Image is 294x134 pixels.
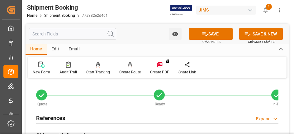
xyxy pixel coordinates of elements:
input: Search Fields [29,28,116,40]
div: Email [64,44,84,55]
button: SAVE [189,28,233,40]
span: Ctrl/CMD + Shift + S [248,39,275,44]
button: show 1 new notifications [258,3,273,17]
button: open menu [169,28,182,40]
a: Shipment Booking [44,13,75,18]
h2: References [36,114,65,122]
div: Home [26,44,47,55]
span: Quote [37,102,47,106]
button: show more [273,3,287,17]
div: Expand [256,116,271,122]
img: Exertis%20JAM%20-%20Email%20Logo.jpg_1722504956.jpg [170,5,192,16]
a: Home [27,13,37,18]
div: Share Link [178,69,196,75]
span: Ctrl/CMD + S [202,39,220,44]
div: Create Route [119,69,141,75]
div: Audit Trail [59,69,77,75]
div: Start Tracking [86,69,110,75]
div: Edit [47,44,64,55]
div: New Form [33,69,50,75]
div: JIMS [196,6,256,15]
button: JIMS [196,4,258,16]
button: SAVE & NEW [239,28,283,40]
div: Shipment Booking [27,3,108,12]
span: In-Transit [273,102,288,106]
span: 1 [266,4,272,10]
span: Ready [155,102,165,106]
